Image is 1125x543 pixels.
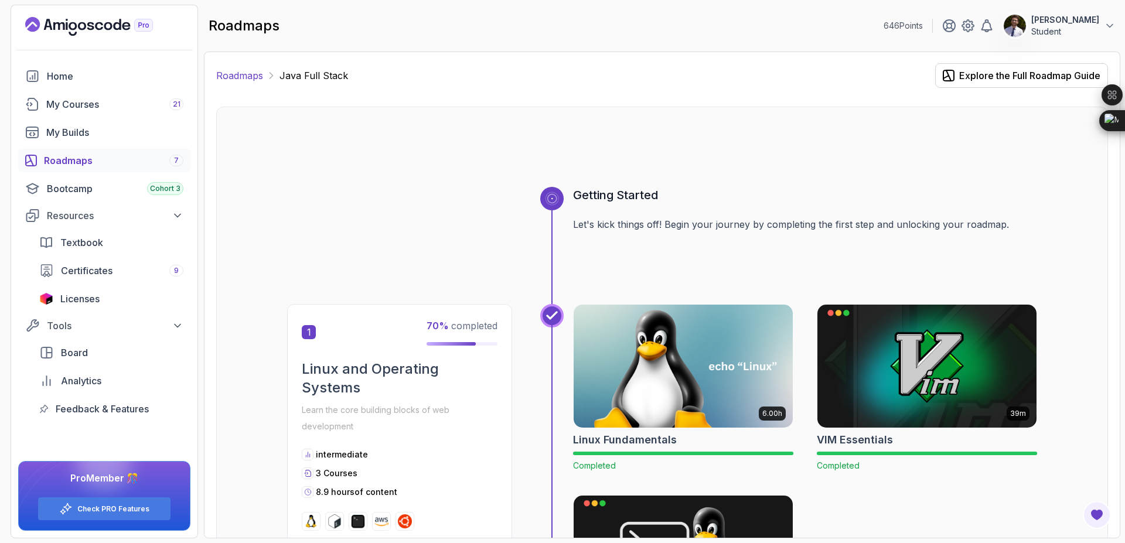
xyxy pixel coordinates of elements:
[316,486,397,498] p: 8.9 hours of content
[18,64,190,88] a: home
[573,187,1037,203] h3: Getting Started
[573,304,793,472] a: Linux Fundamentals card6.00hLinux FundamentalsCompleted
[32,287,190,310] a: licenses
[427,320,497,332] span: completed
[1010,409,1026,418] p: 39m
[216,69,263,83] a: Roadmaps
[32,231,190,254] a: textbook
[18,315,190,336] button: Tools
[39,293,53,305] img: jetbrains icon
[374,514,388,528] img: aws logo
[1003,14,1116,37] button: user profile image[PERSON_NAME]Student
[60,292,100,306] span: Licenses
[25,17,180,36] a: Landing page
[817,305,1037,428] img: VIM Essentials card
[46,125,183,139] div: My Builds
[209,16,279,35] h2: roadmaps
[279,69,348,83] p: Java Full Stack
[32,397,190,421] a: feedback
[46,97,183,111] div: My Courses
[817,460,860,470] span: Completed
[56,402,149,416] span: Feedback & Features
[574,305,793,428] img: Linux Fundamentals card
[1031,26,1099,37] p: Student
[32,341,190,364] a: board
[18,121,190,144] a: builds
[1083,501,1111,529] button: Open Feedback Button
[18,205,190,226] button: Resources
[47,69,183,83] div: Home
[573,460,616,470] span: Completed
[32,259,190,282] a: certificates
[18,177,190,200] a: bootcamp
[328,514,342,528] img: bash logo
[817,432,893,448] h2: VIM Essentials
[37,497,171,521] button: Check PRO Features
[1031,14,1099,26] p: [PERSON_NAME]
[316,468,357,478] span: 3 Courses
[302,360,497,397] h2: Linux and Operating Systems
[47,182,183,196] div: Bootcamp
[77,504,149,514] a: Check PRO Features
[174,266,179,275] span: 9
[935,63,1108,88] button: Explore the Full Roadmap Guide
[817,304,1037,472] a: VIM Essentials card39mVIM EssentialsCompleted
[351,514,365,528] img: terminal logo
[32,369,190,392] a: analytics
[150,184,180,193] span: Cohort 3
[1004,15,1026,37] img: user profile image
[47,319,183,333] div: Tools
[60,235,103,250] span: Textbook
[61,346,88,360] span: Board
[61,374,101,388] span: Analytics
[174,156,179,165] span: 7
[47,209,183,223] div: Resources
[18,93,190,116] a: courses
[573,217,1037,231] p: Let's kick things off! Begin your journey by completing the first step and unlocking your roadmap.
[302,325,316,339] span: 1
[959,69,1100,83] div: Explore the Full Roadmap Guide
[427,320,449,332] span: 70 %
[573,432,677,448] h2: Linux Fundamentals
[316,449,368,460] p: intermediate
[302,402,497,435] p: Learn the core building blocks of web development
[762,409,782,418] p: 6.00h
[173,100,180,109] span: 21
[61,264,112,278] span: Certificates
[398,514,412,528] img: ubuntu logo
[44,153,183,168] div: Roadmaps
[304,514,318,528] img: linux logo
[884,20,923,32] p: 646 Points
[18,149,190,172] a: roadmaps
